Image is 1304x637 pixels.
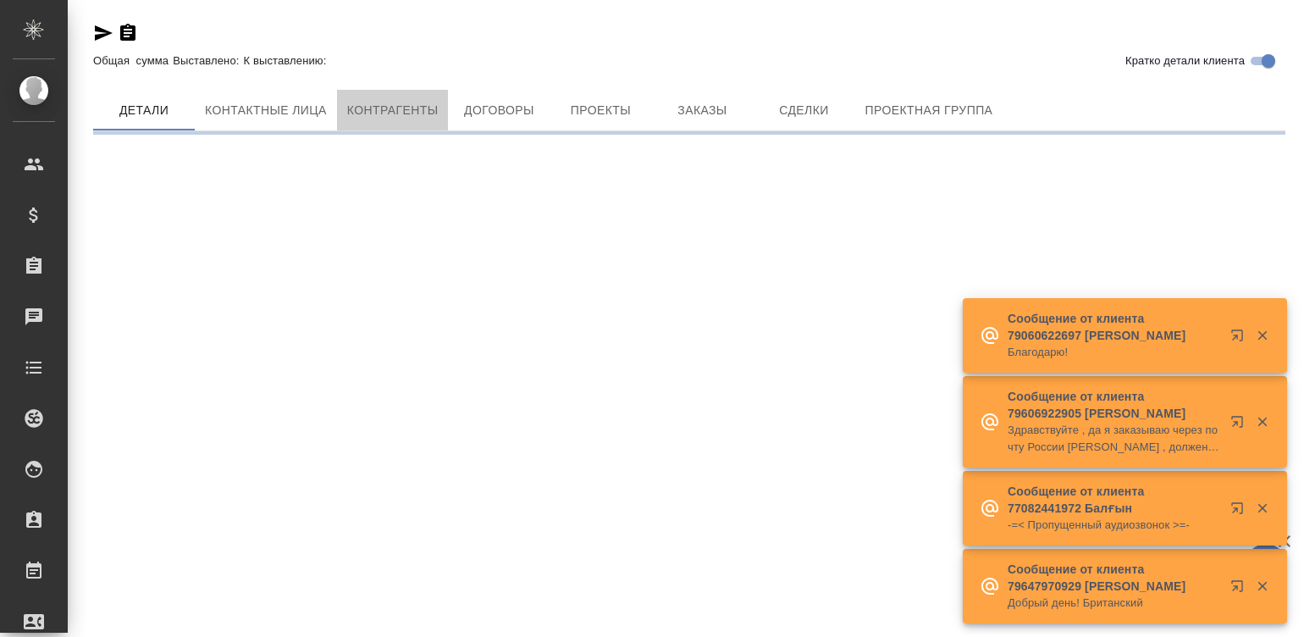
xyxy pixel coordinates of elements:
[1245,579,1279,594] button: Закрыть
[560,100,641,121] span: Проекты
[347,100,439,121] span: Контрагенты
[1220,318,1261,359] button: Открыть в новой вкладке
[93,54,173,67] p: Общая сумма
[205,100,327,121] span: Контактные лица
[661,100,743,121] span: Заказы
[103,100,185,121] span: Детали
[1008,344,1219,361] p: Благодарю!
[118,23,138,43] button: Скопировать ссылку
[1008,483,1219,517] p: Сообщение от клиента 77082441972 Балғын
[1220,491,1261,532] button: Открыть в новой вкладке
[1125,53,1245,69] span: Кратко детали клиента
[1220,569,1261,610] button: Открыть в новой вкладке
[1008,561,1219,595] p: Сообщение от клиента 79647970929 [PERSON_NAME]
[1245,414,1279,429] button: Закрыть
[1245,328,1279,343] button: Закрыть
[1008,595,1219,612] p: Добрый день! Британский
[763,100,844,121] span: Сделки
[458,100,539,121] span: Договоры
[1008,310,1219,344] p: Сообщение от клиента 79060622697 [PERSON_NAME]
[93,23,113,43] button: Скопировать ссылку для ЯМессенджера
[1008,422,1219,456] p: Здравствуйте , да я заказываю через почту России [PERSON_NAME] , должен [DATE] быть , как получу ...
[865,100,992,121] span: Проектная группа
[173,54,243,67] p: Выставлено:
[244,54,331,67] p: К выставлению:
[1008,388,1219,422] p: Сообщение от клиента 79606922905 [PERSON_NAME]
[1245,501,1279,516] button: Закрыть
[1008,517,1219,534] p: -=< Пропущенный аудиозвонок >=-
[1220,405,1261,446] button: Открыть в новой вкладке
